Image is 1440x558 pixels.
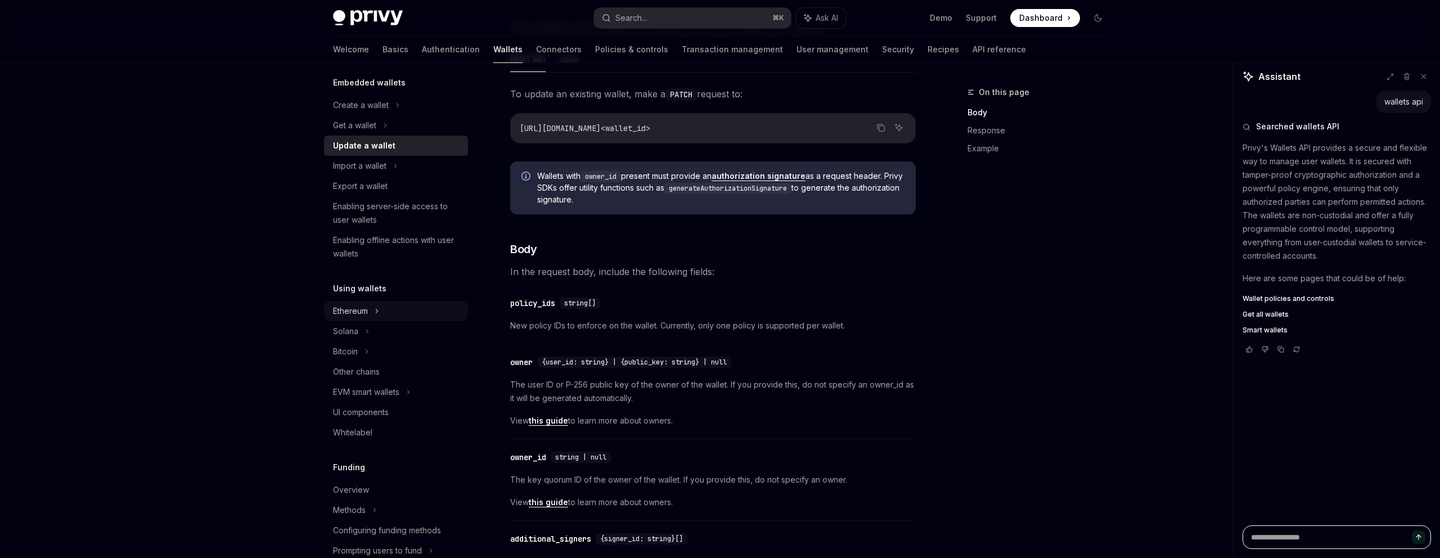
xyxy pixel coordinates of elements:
[967,121,1116,139] a: Response
[796,36,868,63] a: User management
[333,483,369,497] div: Overview
[555,453,606,462] span: string | null
[333,503,366,517] div: Methods
[324,422,468,443] a: Whitelabel
[333,179,388,193] div: Export a wallet
[333,544,422,557] div: Prompting users to fund
[333,139,395,152] div: Update a wallet
[1243,294,1334,303] span: Wallet policies and controls
[615,11,647,25] div: Search...
[382,36,408,63] a: Basics
[930,12,952,24] a: Demo
[333,304,368,318] div: Ethereum
[324,480,468,500] a: Overview
[333,119,376,132] div: Get a wallet
[333,200,461,227] div: Enabling server-side access to user wallets
[1019,12,1063,24] span: Dashboard
[580,171,621,182] code: owner_id
[1258,70,1300,83] span: Assistant
[324,176,468,196] a: Export a wallet
[564,299,596,308] span: string[]
[333,406,389,419] div: UI components
[967,103,1116,121] a: Body
[510,452,546,463] div: owner_id
[333,10,403,26] img: dark logo
[712,171,805,181] a: authorization signature
[333,365,380,379] div: Other chains
[1384,96,1423,107] div: wallets api
[510,86,916,102] span: To update an existing wallet, make a request to:
[510,298,555,309] div: policy_ids
[510,241,537,257] span: Body
[510,319,916,332] span: New policy IDs to enforce on the wallet. Currently, only one policy is supported per wallet.
[772,13,784,22] span: ⌘ K
[1243,294,1431,303] a: Wallet policies and controls
[1243,326,1288,335] span: Smart wallets
[422,36,480,63] a: Authentication
[510,414,916,427] span: View to learn more about owners.
[1256,121,1339,132] span: Searched wallets API
[1243,310,1431,319] a: Get all wallets
[1243,272,1431,285] p: Here are some pages that could be of help:
[967,139,1116,157] a: Example
[333,98,389,112] div: Create a wallet
[973,36,1026,63] a: API reference
[796,8,846,28] button: Ask AI
[324,402,468,422] a: UI components
[682,36,783,63] a: Transaction management
[333,524,441,537] div: Configuring funding methods
[892,120,906,135] button: Ask AI
[874,120,888,135] button: Copy the contents from the code block
[595,36,668,63] a: Policies & controls
[333,159,386,173] div: Import a wallet
[324,230,468,264] a: Enabling offline actions with user wallets
[510,264,916,280] span: In the request body, include the following fields:
[1010,9,1080,27] a: Dashboard
[537,170,904,205] span: Wallets with present must provide an as a request header. Privy SDKs offer utility functions such...
[510,496,916,509] span: View to learn more about owners.
[493,36,523,63] a: Wallets
[1089,9,1107,27] button: Toggle dark mode
[333,76,406,89] h5: Embedded wallets
[333,325,358,338] div: Solana
[333,385,399,399] div: EVM smart wallets
[521,172,533,183] svg: Info
[520,123,650,133] span: [URL][DOMAIN_NAME]<wallet_id>
[542,358,727,367] span: {user_id: string} | {public_key: string} | null
[333,345,358,358] div: Bitcoin
[324,362,468,382] a: Other chains
[529,416,568,426] a: this guide
[1243,326,1431,335] a: Smart wallets
[333,282,386,295] h5: Using wallets
[529,497,568,507] a: this guide
[510,357,533,368] div: owner
[594,8,791,28] button: Search...⌘K
[510,473,916,487] span: The key quorum ID of the owner of the wallet. If you provide this, do not specify an owner.
[333,461,365,474] h5: Funding
[324,136,468,156] a: Update a wallet
[664,183,791,194] code: generateAuthorizationSignature
[1412,530,1425,544] button: Send message
[979,85,1029,99] span: On this page
[1243,121,1431,132] button: Searched wallets API
[966,12,997,24] a: Support
[333,233,461,260] div: Enabling offline actions with user wallets
[928,36,959,63] a: Recipes
[882,36,914,63] a: Security
[510,533,591,544] div: additional_signers
[816,12,838,24] span: Ask AI
[324,520,468,541] a: Configuring funding methods
[324,196,468,230] a: Enabling server-side access to user wallets
[600,534,683,543] span: {signer_id: string}[]
[1243,141,1431,263] p: Privy's Wallets API provides a secure and flexible way to manage user wallets. It is secured with...
[665,88,697,101] code: PATCH
[333,36,369,63] a: Welcome
[510,378,916,405] span: The user ID or P-256 public key of the owner of the wallet. If you provide this, do not specify a...
[536,36,582,63] a: Connectors
[333,426,372,439] div: Whitelabel
[1243,310,1289,319] span: Get all wallets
